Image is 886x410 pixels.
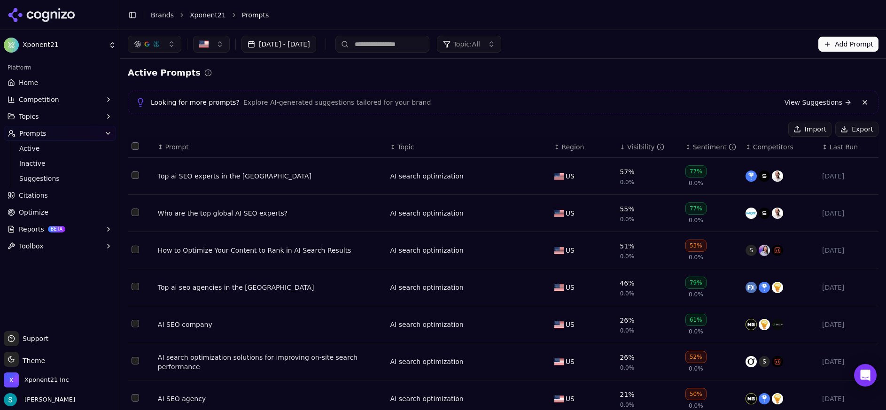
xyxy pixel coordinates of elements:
button: [DATE] - [DATE] [241,36,316,53]
div: 21% [620,390,634,399]
div: [DATE] [822,246,875,255]
a: View Suggestions [785,98,852,107]
div: 61% [685,314,707,326]
a: AI search optimization solutions for improving on-site search performance [158,353,383,371]
span: 0.0% [689,291,703,298]
div: [DATE] [822,209,875,218]
img: US flag [554,173,564,180]
button: Select row 4 [132,283,139,290]
span: S [746,245,757,256]
span: Competition [19,95,59,104]
a: AI search optimization [390,283,464,292]
img: surferseo [772,356,783,367]
span: 0.0% [620,327,635,334]
div: 26% [620,316,634,325]
th: brandMentionRate [616,137,682,158]
a: Top ai seo agencies in the [GEOGRAPHIC_DATA] [158,283,383,292]
span: Home [19,78,38,87]
a: AI search optimization [390,394,464,403]
button: Select row 5 [132,320,139,327]
a: Inactive [16,157,105,170]
th: Topic [387,137,551,158]
img: webfx [746,282,757,293]
img: seo.ai [772,319,783,330]
div: ↕Prompt [158,142,383,152]
div: 52% [685,351,707,363]
img: United States [199,39,209,49]
div: How to Optimize Your Content to Rank in AI Search Results [158,246,383,255]
button: Topics [4,109,116,124]
div: Open Intercom Messenger [854,364,877,387]
a: Optimize [4,205,116,220]
button: Export [835,122,878,137]
a: AI search optimization [390,246,464,255]
span: Prompts [19,129,47,138]
div: Who are the top global AI SEO experts? [158,209,383,218]
span: [PERSON_NAME] [21,395,75,404]
a: AI search optimization [390,357,464,366]
img: omniscient digital [746,356,757,367]
th: sentiment [682,137,742,158]
img: nogood [746,393,757,404]
div: 77% [685,202,707,215]
span: 0.0% [689,179,703,187]
div: ↕Sentiment [685,142,738,152]
span: Last Run [830,142,858,152]
div: ↕Competitors [746,142,815,152]
button: Import [788,122,832,137]
div: ↕Region [554,142,613,152]
span: Reports [19,224,44,234]
img: moz [746,208,757,219]
button: Toolbox [4,239,116,254]
span: US [566,283,575,292]
img: nogood [746,319,757,330]
th: Region [551,137,616,158]
button: Open organization switcher [4,372,69,387]
button: Select row 1 [132,171,139,179]
div: Platform [4,60,116,75]
a: AI search optimization [390,171,464,181]
img: US flag [554,247,564,254]
img: US flag [554,358,564,365]
span: Topic [397,142,414,152]
span: Active [19,144,101,153]
span: 0.0% [689,254,703,261]
span: Support [19,334,48,343]
img: aleyda solis [759,245,770,256]
img: ipullrank [746,170,757,182]
div: 46% [620,278,634,288]
span: Region [561,142,584,152]
button: Dismiss banner [859,97,870,108]
h2: Active Prompts [128,66,201,79]
th: Competitors [742,137,818,158]
th: Last Run [818,137,878,158]
a: Brands [151,11,174,19]
div: Top ai SEO experts in the [GEOGRAPHIC_DATA] [158,171,383,181]
span: 0.0% [689,365,703,372]
div: ↕Topic [390,142,547,152]
span: Theme [19,357,45,364]
span: 0.0% [620,290,635,297]
span: Xponent21 [23,41,105,49]
span: 0.0% [620,401,635,409]
img: ipullrank [759,393,770,404]
span: US [566,320,575,329]
a: AI SEO agency [158,394,383,403]
button: Open user button [4,393,75,406]
span: Topics [19,112,39,121]
button: Select row 7 [132,394,139,402]
img: US flag [554,210,564,217]
span: US [566,246,575,255]
div: AI search optimization [390,209,464,218]
img: smartsites [772,393,783,404]
span: Inactive [19,159,101,168]
div: [DATE] [822,171,875,181]
div: [DATE] [822,394,875,403]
